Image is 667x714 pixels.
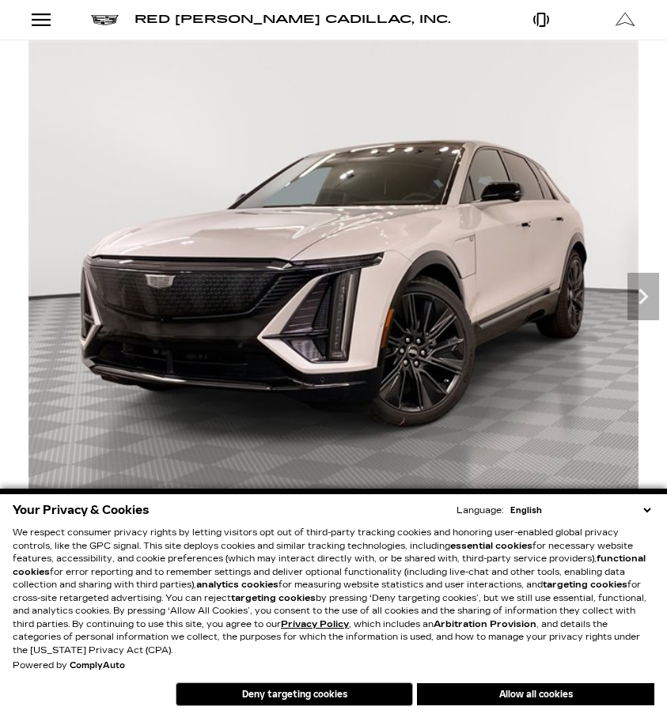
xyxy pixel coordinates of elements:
img: Cadillac logo [91,15,119,25]
strong: functional cookies [13,553,646,577]
button: Deny targeting cookies [176,682,413,706]
div: Language: [457,506,503,515]
div: Next [627,273,659,320]
strong: Arbitration Provision [434,619,536,629]
div: Powered by [13,661,125,671]
a: Cadillac logo [91,14,119,25]
a: Red [PERSON_NAME] Cadillac, Inc. [135,14,451,25]
a: ComplyAuto [70,661,125,671]
strong: essential cookies [450,541,532,551]
strong: targeting cookies [231,593,316,603]
p: We respect consumer privacy rights by letting visitors opt out of third-party tracking cookies an... [13,527,654,657]
strong: analytics cookies [196,580,279,590]
button: Allow all cookies [417,683,654,705]
span: Red [PERSON_NAME] Cadillac, Inc. [135,13,451,26]
strong: targeting cookies [543,580,627,590]
a: Privacy Policy [281,619,349,629]
span: Your Privacy & Cookies [13,499,150,521]
select: Language Select [506,504,654,517]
